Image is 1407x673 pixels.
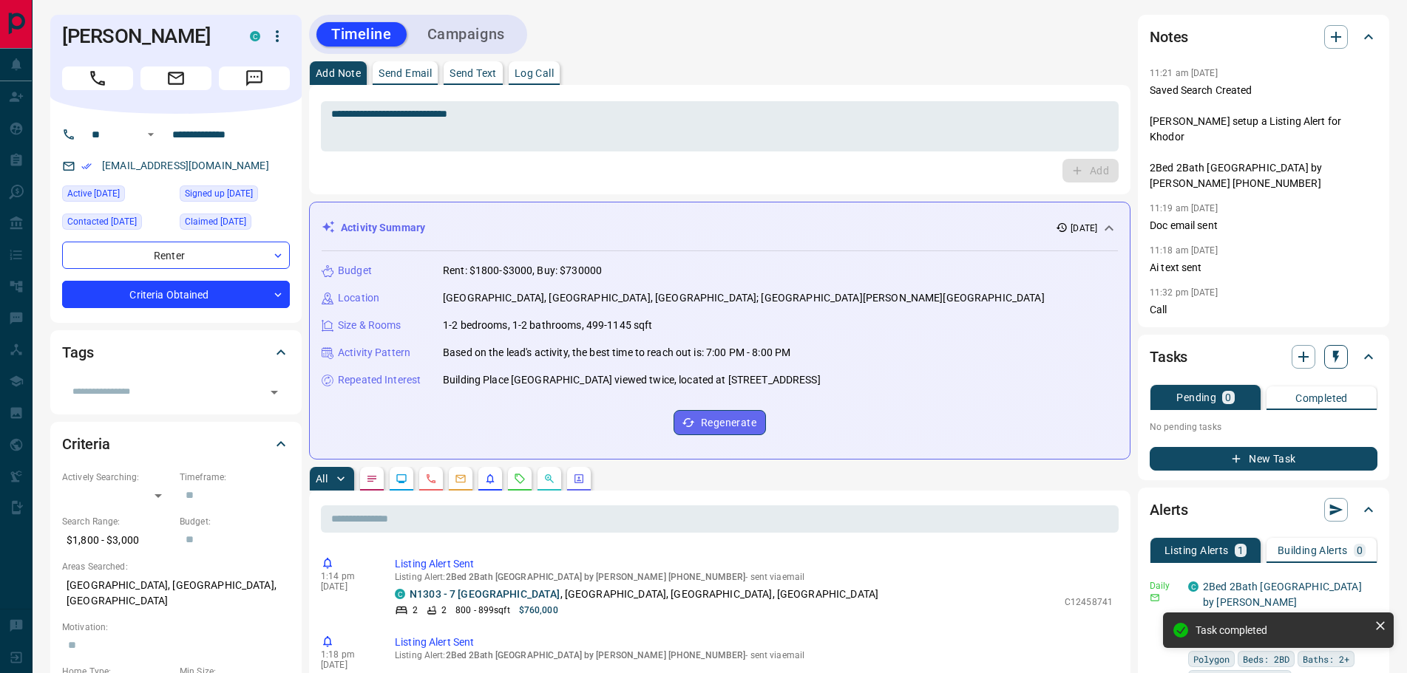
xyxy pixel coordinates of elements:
[410,587,878,602] p: , [GEOGRAPHIC_DATA], [GEOGRAPHIC_DATA], [GEOGRAPHIC_DATA]
[443,263,602,279] p: Rent: $1800-$3000, Buy: $730000
[1238,545,1244,556] p: 1
[413,604,418,617] p: 2
[81,161,92,171] svg: Email Verified
[455,604,509,617] p: 800 - 899 sqft
[1150,447,1377,471] button: New Task
[62,621,290,634] p: Motivation:
[443,345,790,361] p: Based on the lead's activity, the best time to reach out is: 7:00 PM - 8:00 PM
[395,589,405,599] div: condos.ca
[321,649,373,660] p: 1:18 pm
[366,473,378,485] svg: Notes
[519,604,558,617] p: $760,000
[1150,245,1218,256] p: 11:18 am [DATE]
[441,604,447,617] p: 2
[1176,392,1216,403] p: Pending
[62,573,290,613] p: [GEOGRAPHIC_DATA], [GEOGRAPHIC_DATA], [GEOGRAPHIC_DATA]
[1150,592,1160,603] svg: Email
[395,650,1113,660] p: Listing Alert : - sent via email
[62,213,172,234] div: Fri Sep 12 2025
[250,31,260,41] div: condos.ca
[455,473,467,485] svg: Emails
[396,473,407,485] svg: Lead Browsing Activity
[62,341,93,364] h2: Tags
[1150,579,1179,592] p: Daily
[450,68,497,78] p: Send Text
[395,572,1113,582] p: Listing Alert : - sent via email
[219,66,290,90] span: Message
[1150,498,1188,522] h2: Alerts
[573,473,585,485] svg: Agent Actions
[1196,624,1369,636] div: Task completed
[338,263,372,279] p: Budget
[1188,581,1199,592] div: condos.ca
[1150,68,1218,78] p: 11:21 am [DATE]
[316,68,361,78] p: Add Note
[1150,302,1377,318] p: Call
[515,68,554,78] p: Log Call
[425,473,437,485] svg: Calls
[62,426,290,462] div: Criteria
[443,318,653,333] p: 1-2 bedrooms, 1-2 bathrooms, 499-1145 sqft
[142,126,160,143] button: Open
[514,473,526,485] svg: Requests
[443,372,821,388] p: Building Place [GEOGRAPHIC_DATA] viewed twice, located at [STREET_ADDRESS]
[1150,203,1218,213] p: 11:19 am [DATE]
[62,471,172,484] p: Actively Searching:
[1150,345,1187,369] h2: Tasks
[62,560,290,573] p: Areas Searched:
[1150,287,1218,298] p: 11:32 pm [DATE]
[446,650,746,660] span: 2Bed 2Bath [GEOGRAPHIC_DATA] by [PERSON_NAME] [PHONE_NUMBER]
[62,242,290,269] div: Renter
[1203,581,1362,624] a: 2Bed 2Bath [GEOGRAPHIC_DATA] by [PERSON_NAME] [PHONE_NUMBER]
[410,588,560,600] a: N1303 - 7 [GEOGRAPHIC_DATA]
[1150,260,1377,276] p: Ai text sent
[62,281,290,308] div: Criteria Obtained
[1065,595,1113,609] p: C12458741
[180,213,290,234] div: Thu Aug 28 2025
[543,473,555,485] svg: Opportunities
[62,185,172,206] div: Thu Aug 28 2025
[1150,218,1377,233] p: Doc email sent
[140,66,211,90] span: Email
[338,345,410,361] p: Activity Pattern
[338,290,379,306] p: Location
[443,290,1045,306] p: [GEOGRAPHIC_DATA], [GEOGRAPHIC_DATA], [GEOGRAPHIC_DATA]; [GEOGRAPHIC_DATA][PERSON_NAME][GEOGRAPHI...
[321,571,373,581] p: 1:14 pm
[180,185,290,206] div: Thu Aug 28 2025
[264,382,285,403] button: Open
[180,471,290,484] p: Timeframe:
[1150,19,1377,55] div: Notes
[338,318,401,333] p: Size & Rooms
[180,515,290,528] p: Budget:
[1357,545,1363,556] p: 0
[321,581,373,592] p: [DATE]
[67,214,137,229] span: Contacted [DATE]
[1150,492,1377,527] div: Alerts
[62,66,133,90] span: Call
[316,22,407,47] button: Timeline
[67,186,120,201] span: Active [DATE]
[1150,339,1377,375] div: Tasks
[1150,83,1377,191] p: Saved Search Created [PERSON_NAME] setup a Listing Alert for Khodor 2Bed 2Bath [GEOGRAPHIC_DATA] ...
[1150,416,1377,438] p: No pending tasks
[395,635,1113,650] p: Listing Alert Sent
[1164,545,1229,556] p: Listing Alerts
[395,556,1113,572] p: Listing Alert Sent
[62,528,172,553] p: $1,800 - $3,000
[62,432,110,456] h2: Criteria
[341,220,425,236] p: Activity Summary
[185,186,253,201] span: Signed up [DATE]
[1225,392,1231,403] p: 0
[1278,545,1348,556] p: Building Alerts
[185,214,246,229] span: Claimed [DATE]
[62,515,172,528] p: Search Range:
[379,68,432,78] p: Send Email
[102,160,269,171] a: [EMAIL_ADDRESS][DOMAIN_NAME]
[62,335,290,370] div: Tags
[674,410,766,435] button: Regenerate
[316,474,328,484] p: All
[322,214,1118,242] div: Activity Summary[DATE]
[1071,222,1097,235] p: [DATE]
[1150,25,1188,49] h2: Notes
[62,24,228,48] h1: [PERSON_NAME]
